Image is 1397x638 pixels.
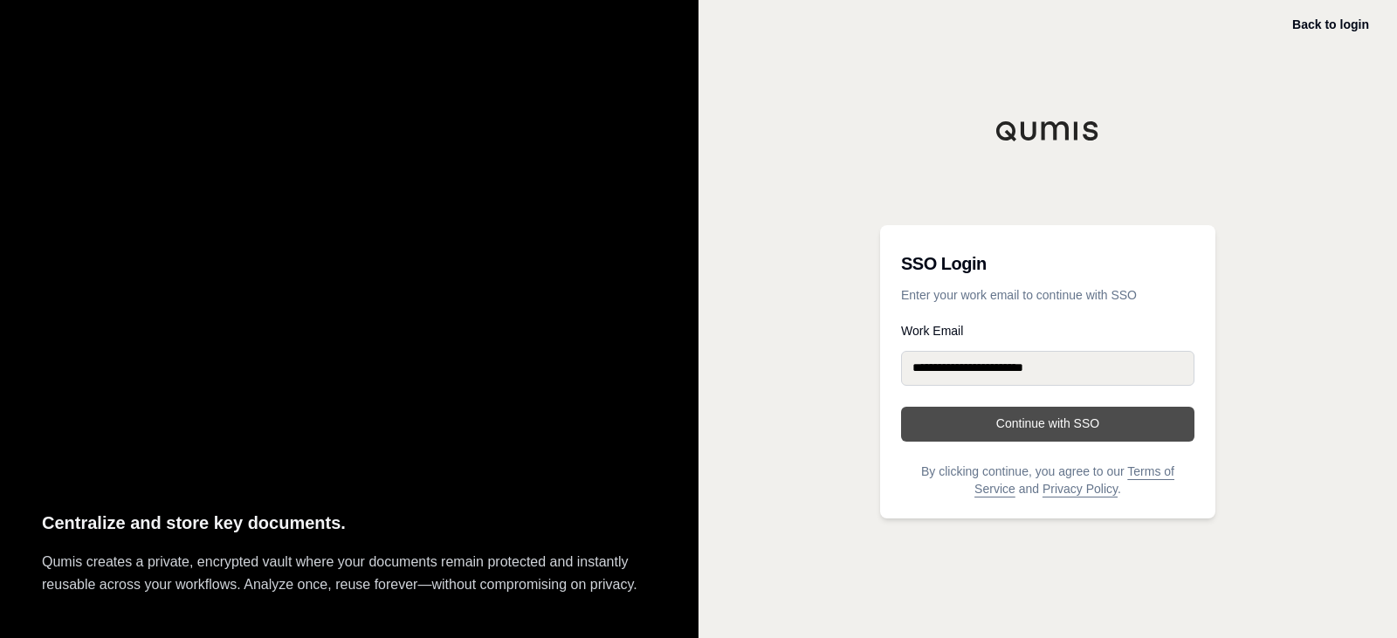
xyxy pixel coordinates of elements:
[901,325,1194,337] label: Work Email
[901,246,1194,281] h3: SSO Login
[995,120,1100,141] img: Qumis
[42,551,657,596] p: Qumis creates a private, encrypted vault where your documents remain protected and instantly reus...
[901,463,1194,497] p: By clicking continue, you agree to our and .
[901,407,1194,442] button: Continue with SSO
[1292,17,1369,31] a: Back to login
[1043,482,1118,496] a: Privacy Policy
[42,509,657,538] p: Centralize and store key documents.
[974,464,1174,496] a: Terms of Service
[901,286,1194,304] p: Enter your work email to continue with SSO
